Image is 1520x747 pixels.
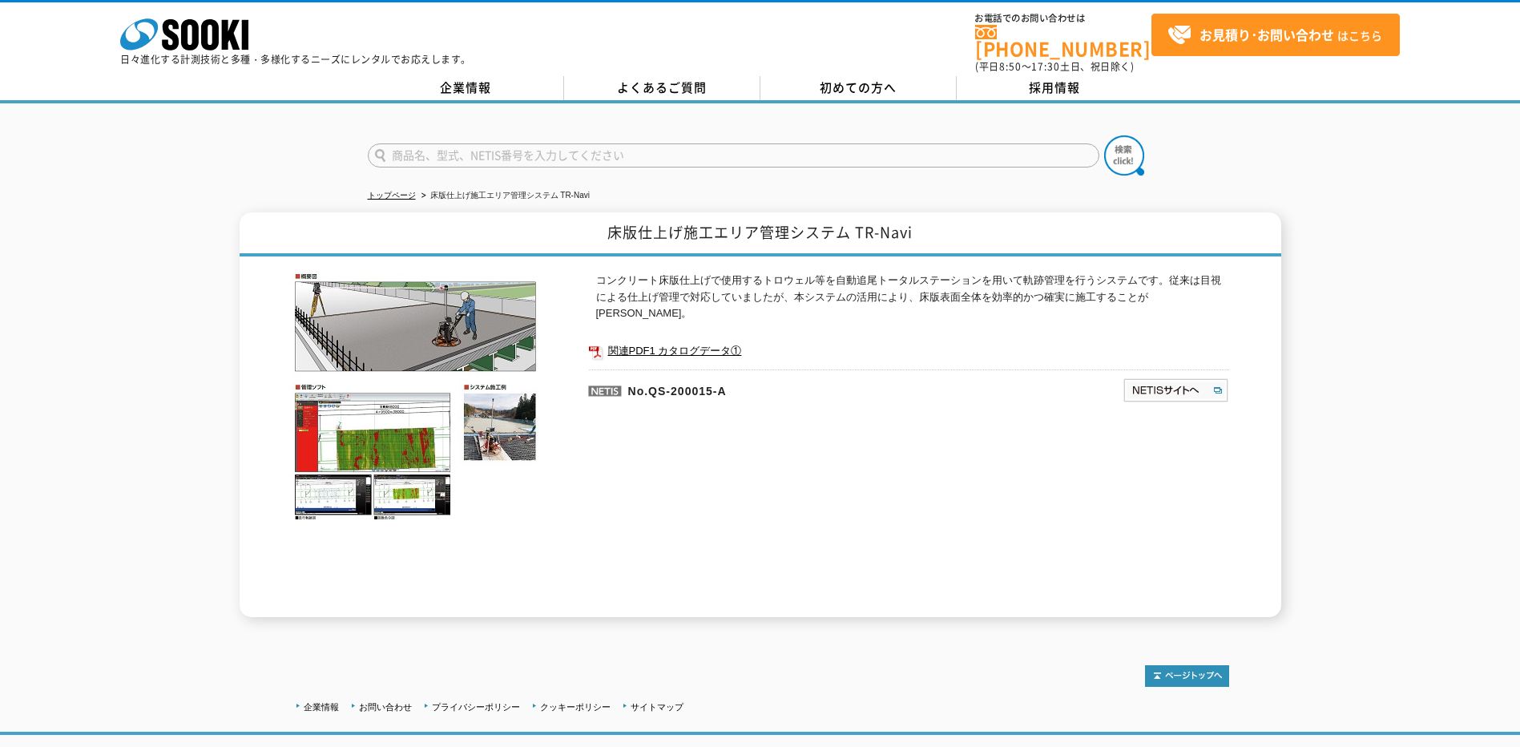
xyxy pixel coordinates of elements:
span: お電話でのお問い合わせは [975,14,1151,23]
a: 企業情報 [304,702,339,712]
a: トップページ [368,191,416,200]
span: 初めての方へ [820,79,897,96]
h1: 床版仕上げ施工エリア管理システム TR-Navi [240,212,1281,256]
a: [PHONE_NUMBER] [975,25,1151,58]
a: サイトマップ [631,702,683,712]
input: 商品名、型式、NETIS番号を入力してください [368,143,1099,168]
a: お問い合わせ [359,702,412,712]
span: (平日 ～ 土日、祝日除く) [975,59,1134,74]
p: No.QS-200015-A [588,369,968,408]
li: 床版仕上げ施工エリア管理システム TR-Navi [418,188,590,204]
a: 企業情報 [368,76,564,100]
p: コンクリート床版仕上げで使用するトロウェル等を自動追尾トータルステーションを用いて軌跡管理を行うシステムです。従来は目視による仕上げ管理で対応していましたが、本システムの活用により、床版表面全体... [596,273,1229,322]
a: 関連PDF1 カタログデータ① [588,341,1229,361]
img: トップページへ [1145,665,1229,687]
img: 床版仕上げ施工エリア管理システム TR-Navi [292,273,540,521]
img: btn_search.png [1104,135,1144,176]
span: 17:30 [1031,59,1060,74]
a: プライバシーポリシー [432,702,520,712]
span: 8:50 [999,59,1022,74]
a: 初めての方へ [760,76,957,100]
strong: お見積り･お問い合わせ [1199,25,1334,44]
a: クッキーポリシー [540,702,611,712]
span: はこちら [1167,23,1382,47]
img: NETISサイトへ [1123,378,1229,403]
p: 日々進化する計測技術と多種・多様化するニーズにレンタルでお応えします。 [120,55,471,64]
a: 採用情報 [957,76,1153,100]
a: よくあるご質問 [564,76,760,100]
a: お見積り･お問い合わせはこちら [1151,14,1400,56]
